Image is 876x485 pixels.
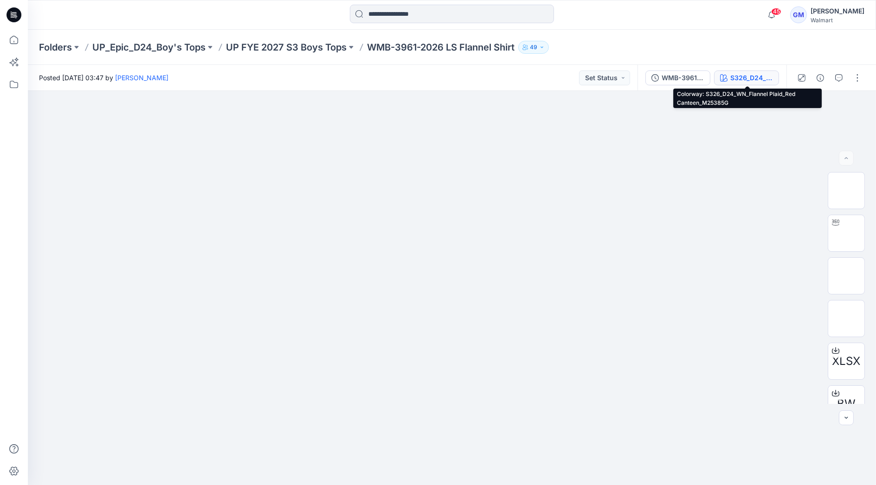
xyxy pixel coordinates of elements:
[790,6,807,23] div: GM
[837,396,856,412] span: BW
[811,6,864,17] div: [PERSON_NAME]
[832,353,861,370] span: XLSX
[518,41,549,54] button: 49
[662,73,704,83] div: WMB-3961-2026 LS Flannel Shirt_Full Colorway
[813,70,828,85] button: Details
[226,41,347,54] a: UP FYE 2027 S3 Boys Tops
[92,41,206,54] a: UP_Epic_D24_Boy's Tops
[811,17,864,24] div: Walmart
[645,70,710,85] button: WMB-3961-2026 LS Flannel Shirt_Full Colorway
[771,8,781,15] span: 45
[530,42,537,52] p: 49
[730,73,773,83] div: S326_D24_WN_Flannel Plaid_Red Canteen_M25385G
[115,74,168,82] a: [PERSON_NAME]
[367,41,515,54] p: WMB-3961-2026 LS Flannel Shirt
[39,73,168,83] span: Posted [DATE] 03:47 by
[39,41,72,54] a: Folders
[714,70,779,85] button: S326_D24_WN_Flannel Plaid_Red Canteen_M25385G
